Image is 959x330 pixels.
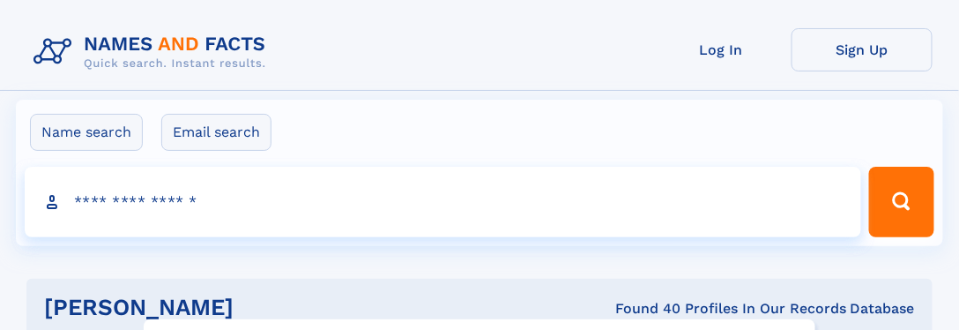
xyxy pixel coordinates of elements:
input: search input [25,167,861,237]
a: Log In [650,28,792,71]
label: Name search [30,114,143,151]
h1: [PERSON_NAME] [44,296,425,319]
img: Logo Names and Facts [26,28,280,76]
label: Email search [161,114,271,151]
a: Sign Up [792,28,933,71]
div: Found 40 Profiles In Our Records Database [425,299,916,319]
button: Search Button [869,167,934,237]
